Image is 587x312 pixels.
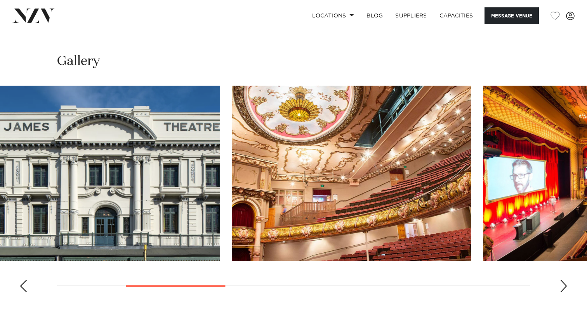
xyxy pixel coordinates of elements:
[232,86,471,261] swiper-slide: 3 / 9
[389,7,433,24] a: SUPPLIERS
[12,9,55,22] img: nzv-logo.png
[360,7,389,24] a: BLOG
[57,53,100,70] h2: Gallery
[485,7,539,24] button: Message Venue
[433,7,479,24] a: Capacities
[306,7,360,24] a: Locations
